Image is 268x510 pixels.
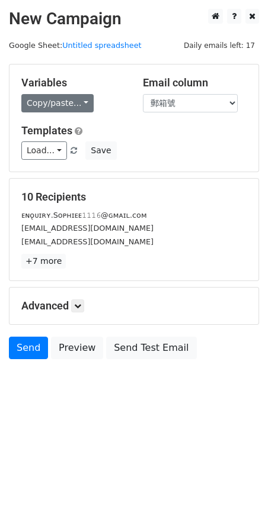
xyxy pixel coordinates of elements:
[21,94,94,112] a: Copy/paste...
[21,124,72,137] a: Templates
[9,337,48,359] a: Send
[21,237,154,246] small: [EMAIL_ADDRESS][DOMAIN_NAME]
[106,337,196,359] a: Send Test Email
[21,191,247,204] h5: 10 Recipients
[180,41,259,50] a: Daily emails left: 17
[21,76,125,89] h5: Variables
[180,39,259,52] span: Daily emails left: 17
[9,41,142,50] small: Google Sheet:
[85,141,116,160] button: Save
[51,337,103,359] a: Preview
[209,453,268,510] div: 聊天小组件
[21,299,247,312] h5: Advanced
[21,141,67,160] a: Load...
[21,211,147,220] small: ᴇɴǫᴜɪʀʏ.Sᴏᴘʜɪᴇᴇ𝟷𝟷𝟷𝟼@ɢᴍᴀɪʟ.ᴄᴏᴍ
[21,254,66,269] a: +7 more
[9,9,259,29] h2: New Campaign
[209,453,268,510] iframe: Chat Widget
[21,224,154,233] small: [EMAIL_ADDRESS][DOMAIN_NAME]
[62,41,141,50] a: Untitled spreadsheet
[143,76,247,89] h5: Email column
